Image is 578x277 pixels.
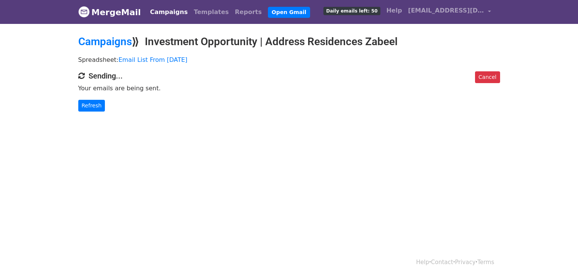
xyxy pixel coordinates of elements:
span: Daily emails left: 50 [323,7,380,15]
a: Campaigns [78,35,132,48]
a: Campaigns [147,5,191,20]
p: Spreadsheet: [78,56,500,64]
a: Email List From [DATE] [119,56,187,63]
a: Privacy [455,259,475,266]
a: Contact [431,259,453,266]
a: [EMAIL_ADDRESS][DOMAIN_NAME] [405,3,494,21]
a: Terms [477,259,494,266]
a: Reports [232,5,265,20]
a: MergeMail [78,4,141,20]
h2: ⟫ Investment Opportunity | Address Residences Zabeel [78,35,500,48]
h4: Sending... [78,71,500,80]
a: Help [383,3,405,18]
a: Cancel [475,71,500,83]
a: Daily emails left: 50 [320,3,383,18]
a: Open Gmail [268,7,310,18]
img: MergeMail logo [78,6,90,17]
span: [EMAIL_ADDRESS][DOMAIN_NAME] [408,6,484,15]
a: Templates [191,5,232,20]
a: Refresh [78,100,105,112]
p: Your emails are being sent. [78,84,500,92]
a: Help [416,259,429,266]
